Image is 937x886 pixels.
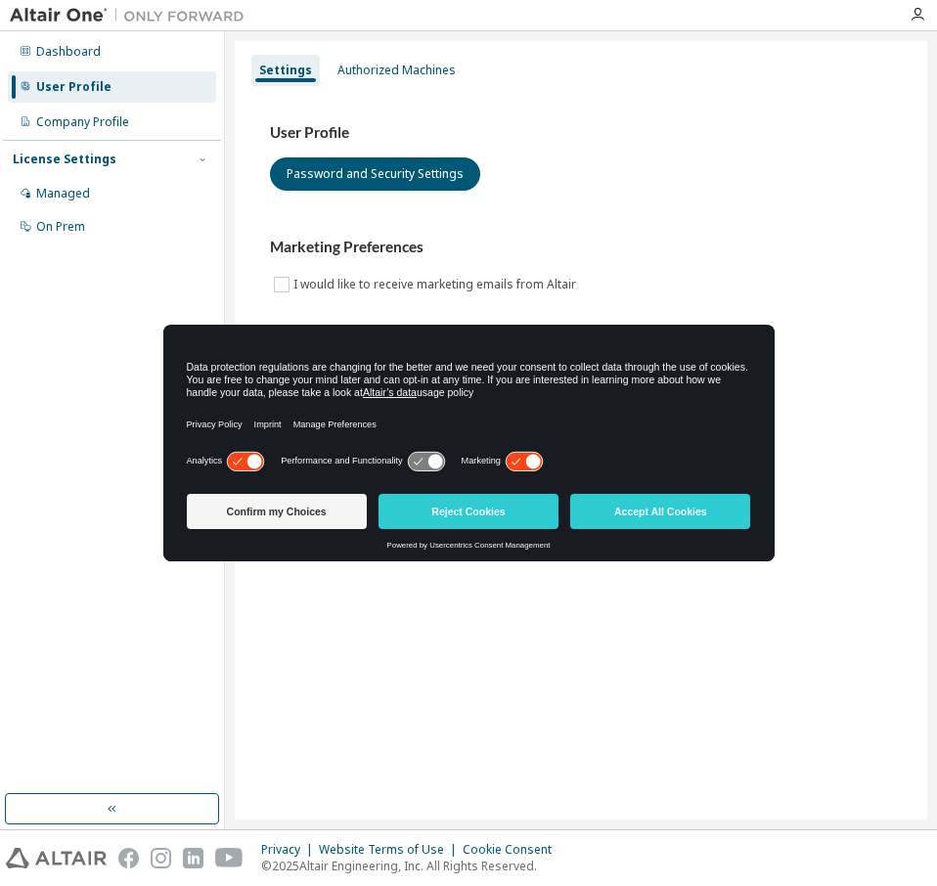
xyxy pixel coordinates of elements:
[118,848,139,868] img: facebook.svg
[259,63,312,78] div: Settings
[337,63,456,78] div: Authorized Machines
[13,152,116,167] div: License Settings
[36,219,85,235] div: On Prem
[36,186,90,201] div: Managed
[36,79,112,95] div: User Profile
[293,273,580,296] label: I would like to receive marketing emails from Altair
[183,848,203,868] img: linkedin.svg
[261,842,319,858] div: Privacy
[463,842,563,858] div: Cookie Consent
[270,157,480,191] button: Password and Security Settings
[215,848,244,868] img: youtube.svg
[10,6,254,25] img: Altair One
[270,123,892,143] h3: User Profile
[36,44,101,60] div: Dashboard
[261,858,563,874] p: © 2025 Altair Engineering, Inc. All Rights Reserved.
[319,842,463,858] div: Website Terms of Use
[36,114,129,130] div: Company Profile
[6,848,107,868] img: altair_logo.svg
[270,238,892,257] h3: Marketing Preferences
[151,848,171,868] img: instagram.svg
